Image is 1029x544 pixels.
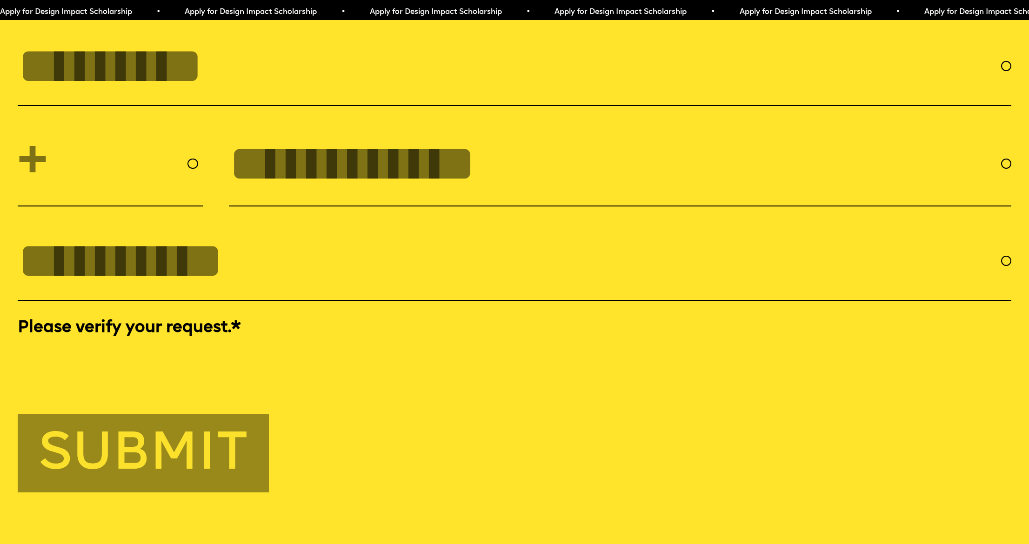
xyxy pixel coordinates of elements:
span: • [711,8,715,16]
span: • [895,8,900,16]
iframe: reCAPTCHA [18,341,159,378]
span: • [341,8,345,16]
span: • [526,8,530,16]
label: Please verify your request. [18,317,1011,339]
button: Submit [18,414,268,492]
span: • [156,8,160,16]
